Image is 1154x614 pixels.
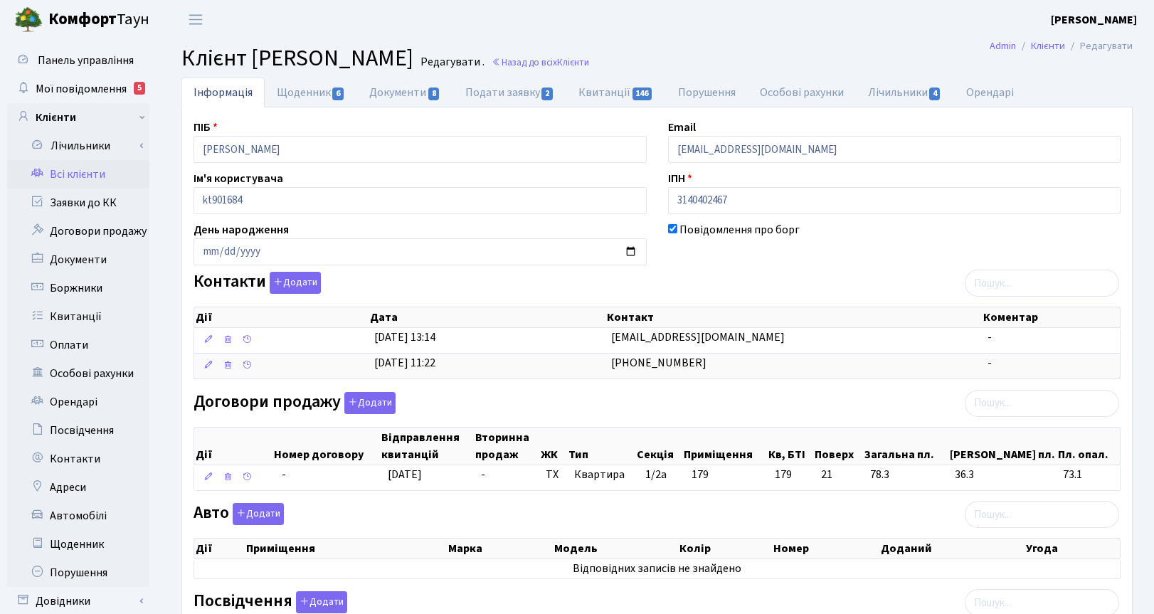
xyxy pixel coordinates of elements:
[194,392,396,414] label: Договори продажу
[965,390,1119,417] input: Пошук...
[7,302,149,331] a: Квитанції
[948,428,1057,465] th: [PERSON_NAME] пл.
[668,119,696,136] label: Email
[270,272,321,294] button: Контакти
[772,539,879,559] th: Номер
[965,270,1119,297] input: Пошук...
[1057,428,1120,465] th: Пл. опал.
[1063,467,1114,483] span: 73.1
[181,42,413,75] span: Клієнт [PERSON_NAME]
[474,428,539,465] th: Вторинна продаж
[1051,11,1137,28] a: [PERSON_NAME]
[566,78,665,107] a: Квитанції
[341,389,396,414] a: Додати
[369,307,605,327] th: Дата
[1025,539,1120,559] th: Угода
[194,559,1120,578] td: Відповідних записів не знайдено
[194,119,218,136] label: ПІБ
[292,589,347,614] a: Додати
[929,88,941,100] span: 4
[428,88,440,100] span: 8
[380,428,474,465] th: Відправлення квитанцій
[611,355,706,371] span: [PHONE_NUMBER]
[332,88,344,100] span: 6
[7,530,149,559] a: Щоденник
[266,270,321,295] a: Додати
[1031,38,1065,53] a: Клієнти
[863,428,948,465] th: Загальна пл.
[553,539,678,559] th: Модель
[7,445,149,473] a: Контакти
[194,503,284,525] label: Авто
[418,55,485,69] small: Редагувати .
[7,502,149,530] a: Автомобілі
[7,75,149,103] a: Мої повідомлення5
[666,78,748,107] a: Порушення
[990,38,1016,53] a: Admin
[605,307,982,327] th: Контакт
[245,539,447,559] th: Приміщення
[856,78,954,107] a: Лічильники
[374,355,435,371] span: [DATE] 11:22
[968,31,1154,61] nav: breadcrumb
[1065,38,1133,54] li: Редагувати
[296,591,347,613] button: Посвідчення
[272,428,380,465] th: Номер договору
[775,467,810,483] span: 179
[965,501,1119,528] input: Пошук...
[668,170,692,187] label: ІПН
[453,78,566,107] a: Подати заявку
[233,503,284,525] button: Авто
[194,170,283,187] label: Ім'я користувача
[265,78,357,107] a: Щоденник
[635,428,682,465] th: Секція
[557,55,589,69] span: Клієнти
[611,329,785,345] span: [EMAIL_ADDRESS][DOMAIN_NAME]
[748,78,856,107] a: Особові рахунки
[194,428,272,465] th: Дії
[813,428,863,465] th: Поверх
[870,467,943,483] span: 78.3
[678,539,772,559] th: Колір
[879,539,1025,559] th: Доданий
[7,245,149,274] a: Документи
[344,392,396,414] button: Договори продажу
[567,428,635,465] th: Тип
[194,307,369,327] th: Дії
[682,428,767,465] th: Приміщення
[7,388,149,416] a: Орендарі
[38,53,134,68] span: Панель управління
[194,591,347,613] label: Посвідчення
[7,559,149,587] a: Порушення
[194,539,245,559] th: Дії
[988,329,992,345] span: -
[954,78,1026,107] a: Орендарі
[48,8,149,32] span: Таун
[357,78,452,107] a: Документи
[388,467,422,482] span: [DATE]
[229,501,284,526] a: Додати
[481,467,485,482] span: -
[546,467,562,483] span: ТХ
[7,160,149,189] a: Всі клієнти
[48,8,117,31] b: Комфорт
[7,217,149,245] a: Договори продажу
[574,467,635,483] span: Квартира
[632,88,652,100] span: 146
[7,274,149,302] a: Боржники
[16,132,149,160] a: Лічильники
[821,467,859,483] span: 21
[7,473,149,502] a: Адреси
[178,8,213,31] button: Переключити навігацію
[7,103,149,132] a: Клієнти
[194,221,289,238] label: День народження
[14,6,43,34] img: logo.png
[7,416,149,445] a: Посвідчення
[374,329,435,345] span: [DATE] 13:14
[282,467,286,482] span: -
[134,82,145,95] div: 5
[7,359,149,388] a: Особові рахунки
[955,467,1052,483] span: 36.3
[7,331,149,359] a: Оплати
[679,221,800,238] label: Повідомлення про борг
